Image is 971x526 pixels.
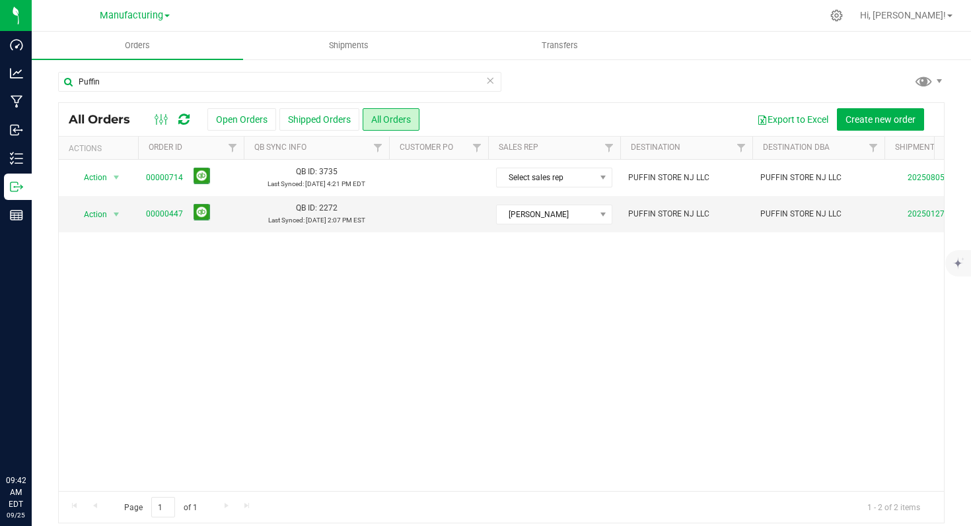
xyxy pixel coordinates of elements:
span: PUFFIN STORE NJ LLC [628,172,744,184]
inline-svg: Manufacturing [10,95,23,108]
span: Transfers [524,40,596,51]
a: 20250127-002 [908,209,960,218]
inline-svg: Outbound [10,180,23,193]
a: Sales Rep [499,143,538,152]
button: All Orders [363,108,419,131]
span: Last Synced: [268,180,304,187]
iframe: Resource center [13,420,53,460]
span: Action [72,205,108,224]
button: Open Orders [207,108,276,131]
span: Page of 1 [113,497,208,517]
p: 09/25 [6,510,26,520]
a: 20250805-001 [908,173,960,182]
inline-svg: Analytics [10,67,23,80]
span: Orders [107,40,168,51]
button: Create new order [837,108,924,131]
span: 3735 [319,167,338,176]
span: PUFFIN STORE NJ LLC [628,208,744,220]
span: 1 - 2 of 2 items [857,497,931,517]
span: [DATE] 2:07 PM EST [306,216,365,224]
span: All Orders [69,112,143,127]
inline-svg: Reports [10,209,23,222]
a: Filter [863,137,884,159]
inline-svg: Inbound [10,123,23,137]
inline-svg: Inventory [10,152,23,165]
span: Select sales rep [497,168,595,187]
a: Filter [466,137,488,159]
span: Action [72,168,108,187]
span: [PERSON_NAME] [497,205,595,224]
a: Filter [731,137,752,159]
a: Destination DBA [763,143,830,152]
button: Export to Excel [748,108,837,131]
input: 1 [151,497,175,517]
span: Last Synced: [268,216,305,224]
a: QB Sync Info [254,143,306,152]
span: Create new order [845,114,916,125]
span: [DATE] 4:21 PM EDT [305,180,365,187]
a: Shipments [243,32,454,59]
span: Shipments [311,40,386,51]
a: Shipment [895,143,935,152]
a: Filter [598,137,620,159]
span: Hi, [PERSON_NAME]! [860,10,946,20]
span: Clear [485,72,495,89]
a: 00000447 [146,208,183,220]
a: Filter [222,137,244,159]
span: 2272 [319,203,338,213]
span: QB ID: [296,203,317,213]
p: 09:42 AM EDT [6,475,26,510]
span: PUFFIN STORE NJ LLC [760,208,877,220]
span: PUFFIN STORE NJ LLC [760,172,877,184]
span: select [108,205,125,224]
inline-svg: Dashboard [10,38,23,51]
input: Search Order ID, Destination, Customer PO... [58,72,501,92]
span: select [108,168,125,187]
a: 00000714 [146,172,183,184]
a: Order ID [149,143,182,152]
a: Transfers [454,32,666,59]
a: Destination [631,143,680,152]
span: QB ID: [296,167,317,176]
span: Manufacturing [100,10,163,21]
a: Filter [367,137,389,159]
a: Customer PO [400,143,453,152]
a: Orders [32,32,243,59]
button: Shipped Orders [279,108,359,131]
div: Manage settings [828,9,845,22]
div: Actions [69,144,133,153]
